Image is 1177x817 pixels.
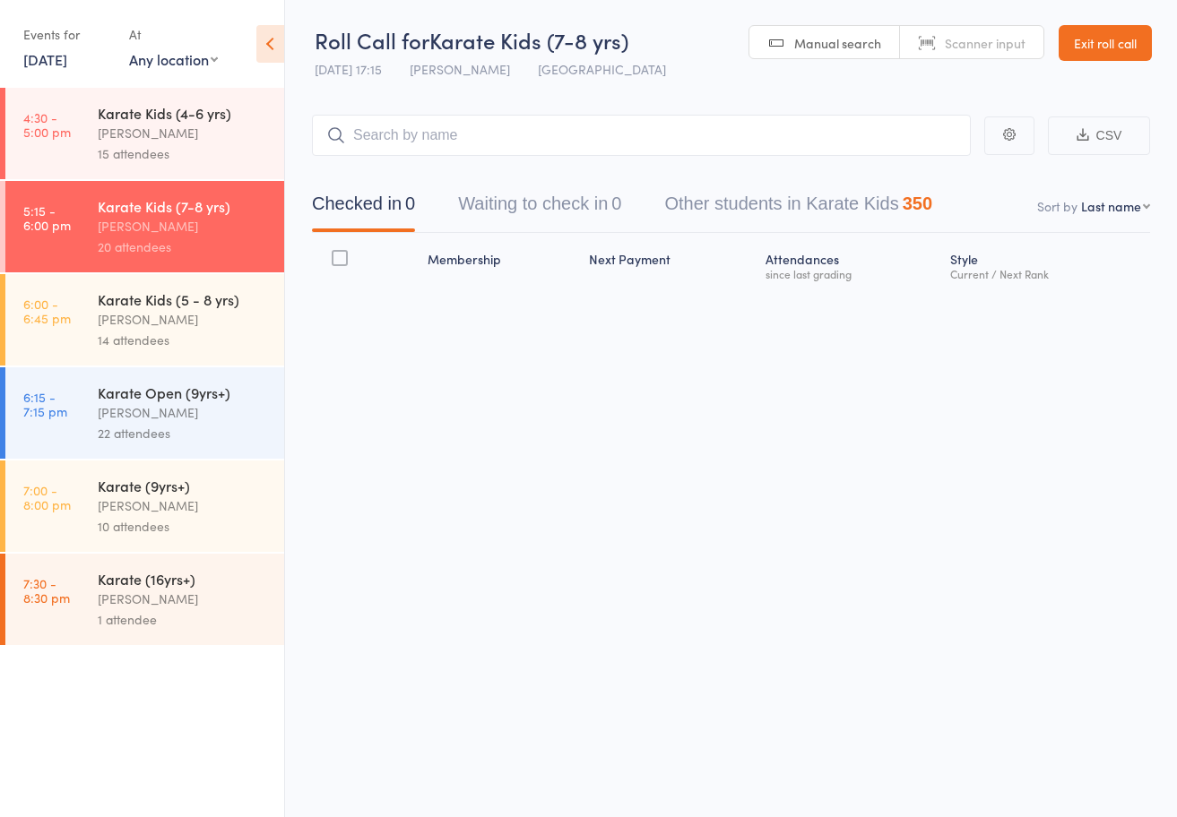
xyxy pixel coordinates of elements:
button: Other students in Karate Kids350 [664,185,932,232]
div: 22 attendees [98,423,269,443]
div: [PERSON_NAME] [98,309,269,330]
div: 0 [611,193,621,213]
div: 15 attendees [98,143,269,164]
a: 6:15 -7:15 pmKarate Open (9yrs+)[PERSON_NAME]22 attendees [5,367,284,459]
div: 0 [405,193,415,213]
div: Karate Kids (5 - 8 yrs) [98,289,269,309]
a: [DATE] [23,49,67,69]
span: Scanner input [945,34,1026,52]
div: Atten­dances [758,241,943,288]
div: [PERSON_NAME] [98,216,269,236]
time: 6:15 - 7:15 pm [23,390,67,418]
time: 5:15 - 6:00 pm [23,203,71,232]
div: Events for [23,20,111,49]
time: 6:00 - 6:45 pm [23,297,71,325]
div: since last grading [766,268,936,279]
div: Karate Kids (4-6 yrs) [98,103,269,123]
div: Membership [420,241,582,288]
a: 4:30 -5:00 pmKarate Kids (4-6 yrs)[PERSON_NAME]15 attendees [5,88,284,179]
div: 14 attendees [98,330,269,350]
button: CSV [1048,116,1150,155]
div: Karate (16yrs+) [98,569,269,589]
div: [PERSON_NAME] [98,495,269,516]
span: [GEOGRAPHIC_DATA] [538,60,666,78]
div: Current / Next Rank [950,268,1143,279]
span: Karate Kids (7-8 yrs) [429,25,628,55]
span: [PERSON_NAME] [410,60,510,78]
span: Manual search [794,34,881,52]
div: At [129,20,218,49]
a: Exit roll call [1059,25,1152,61]
div: 20 attendees [98,236,269,257]
div: 1 attendee [98,609,269,630]
div: 10 attendees [98,516,269,537]
div: [PERSON_NAME] [98,123,269,143]
a: 7:00 -8:00 pmKarate (9yrs+)[PERSON_NAME]10 attendees [5,460,284,552]
div: [PERSON_NAME] [98,589,269,609]
div: Style [943,241,1150,288]
time: 7:00 - 8:00 pm [23,483,71,512]
div: Karate Open (9yrs+) [98,383,269,402]
button: Checked in0 [312,185,415,232]
div: 350 [903,193,932,213]
div: [PERSON_NAME] [98,402,269,423]
div: Karate Kids (7-8 yrs) [98,196,269,216]
div: Any location [129,49,218,69]
span: Roll Call for [315,25,429,55]
a: 7:30 -8:30 pmKarate (16yrs+)[PERSON_NAME]1 attendee [5,554,284,645]
time: 4:30 - 5:00 pm [23,110,71,139]
div: Last name [1081,197,1141,215]
a: 5:15 -6:00 pmKarate Kids (7-8 yrs)[PERSON_NAME]20 attendees [5,181,284,272]
div: Next Payment [582,241,758,288]
time: 7:30 - 8:30 pm [23,576,70,605]
a: 6:00 -6:45 pmKarate Kids (5 - 8 yrs)[PERSON_NAME]14 attendees [5,274,284,365]
span: [DATE] 17:15 [315,60,382,78]
button: Waiting to check in0 [458,185,621,232]
label: Sort by [1037,197,1077,215]
input: Search by name [312,115,971,156]
div: Karate (9yrs+) [98,476,269,495]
